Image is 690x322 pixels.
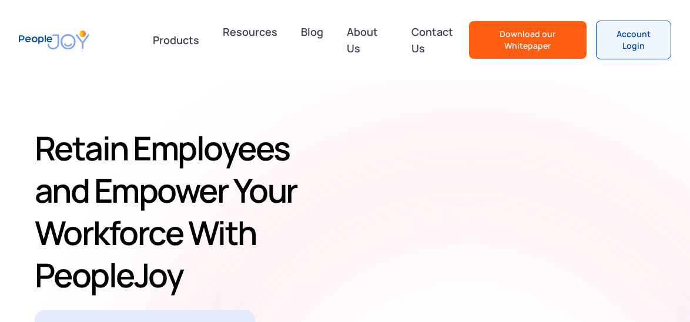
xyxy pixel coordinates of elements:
a: Resources [216,19,284,61]
div: Account Login [606,28,661,52]
a: Contact Us [404,19,469,61]
a: About Us [340,19,395,61]
a: Blog [294,19,330,61]
a: home [19,23,89,56]
a: Account Login [596,21,671,59]
h1: Retain Employees and Empower Your Workforce With PeopleJoy [35,127,342,296]
div: Products [146,28,206,52]
a: Download our Whitepaper [469,21,587,59]
div: Download our Whitepaper [478,28,577,52]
